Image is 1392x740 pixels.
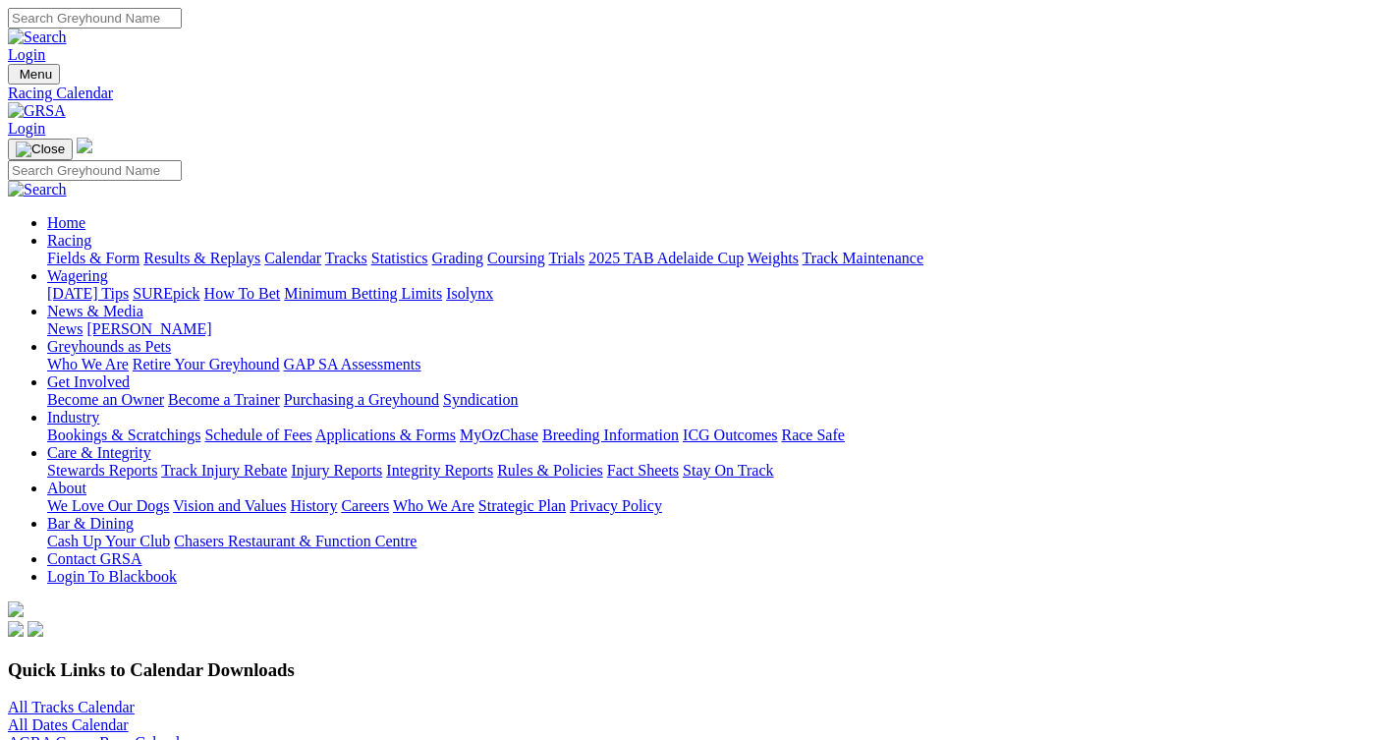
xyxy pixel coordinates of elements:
[77,138,92,153] img: logo-grsa-white.png
[487,250,545,266] a: Coursing
[47,462,157,479] a: Stewards Reports
[47,568,177,585] a: Login To Blackbook
[204,427,311,443] a: Schedule of Fees
[86,320,211,337] a: [PERSON_NAME]
[683,462,773,479] a: Stay On Track
[290,497,337,514] a: History
[47,391,1384,409] div: Get Involved
[8,8,182,28] input: Search
[478,497,566,514] a: Strategic Plan
[8,699,135,715] a: All Tracks Calendar
[47,497,169,514] a: We Love Our Dogs
[542,427,679,443] a: Breeding Information
[284,356,421,372] a: GAP SA Assessments
[47,232,91,249] a: Racing
[47,338,171,355] a: Greyhounds as Pets
[16,142,65,157] img: Close
[47,515,134,532] a: Bar & Dining
[47,444,151,461] a: Care & Integrity
[8,181,67,199] img: Search
[460,427,538,443] a: MyOzChase
[446,285,493,302] a: Isolynx
[47,427,1384,444] div: Industry
[8,139,73,160] button: Toggle navigation
[386,462,493,479] a: Integrity Reports
[204,285,281,302] a: How To Bet
[47,550,141,567] a: Contact GRSA
[371,250,428,266] a: Statistics
[315,427,456,443] a: Applications & Forms
[47,250,1384,267] div: Racing
[8,716,129,733] a: All Dates Calendar
[803,250,923,266] a: Track Maintenance
[8,659,1384,681] h3: Quick Links to Calendar Downloads
[8,160,182,181] input: Search
[8,621,24,637] img: facebook.svg
[47,497,1384,515] div: About
[47,533,1384,550] div: Bar & Dining
[432,250,483,266] a: Grading
[8,102,66,120] img: GRSA
[173,497,286,514] a: Vision and Values
[781,427,844,443] a: Race Safe
[47,267,108,284] a: Wagering
[548,250,585,266] a: Trials
[47,320,83,337] a: News
[47,250,139,266] a: Fields & Form
[8,64,60,85] button: Toggle navigation
[47,409,99,426] a: Industry
[47,373,130,390] a: Get Involved
[683,427,777,443] a: ICG Outcomes
[47,480,86,496] a: About
[291,462,382,479] a: Injury Reports
[341,497,389,514] a: Careers
[47,391,164,408] a: Become an Owner
[570,497,662,514] a: Privacy Policy
[47,214,85,231] a: Home
[443,391,518,408] a: Syndication
[47,356,129,372] a: Who We Are
[47,533,170,549] a: Cash Up Your Club
[47,285,129,302] a: [DATE] Tips
[8,85,1384,102] a: Racing Calendar
[47,320,1384,338] div: News & Media
[393,497,474,514] a: Who We Are
[28,621,43,637] img: twitter.svg
[47,356,1384,373] div: Greyhounds as Pets
[588,250,744,266] a: 2025 TAB Adelaide Cup
[174,533,417,549] a: Chasers Restaurant & Function Centre
[284,285,442,302] a: Minimum Betting Limits
[8,120,45,137] a: Login
[284,391,439,408] a: Purchasing a Greyhound
[607,462,679,479] a: Fact Sheets
[47,303,143,319] a: News & Media
[47,427,200,443] a: Bookings & Scratchings
[497,462,603,479] a: Rules & Policies
[168,391,280,408] a: Become a Trainer
[133,285,199,302] a: SUREpick
[748,250,799,266] a: Weights
[143,250,260,266] a: Results & Replays
[20,67,52,82] span: Menu
[8,28,67,46] img: Search
[161,462,287,479] a: Track Injury Rebate
[325,250,367,266] a: Tracks
[8,601,24,617] img: logo-grsa-white.png
[264,250,321,266] a: Calendar
[8,46,45,63] a: Login
[133,356,280,372] a: Retire Your Greyhound
[47,285,1384,303] div: Wagering
[47,462,1384,480] div: Care & Integrity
